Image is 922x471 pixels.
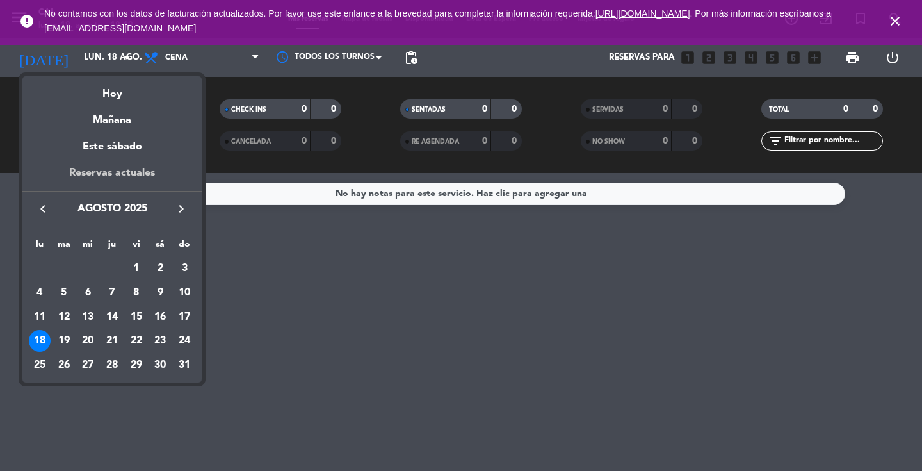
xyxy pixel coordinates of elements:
[101,306,123,328] div: 14
[100,329,124,353] td: 21 de agosto de 2025
[172,353,197,377] td: 31 de agosto de 2025
[100,237,124,257] th: jueves
[124,281,149,305] td: 8 de agosto de 2025
[77,354,99,376] div: 27
[52,329,76,353] td: 19 de agosto de 2025
[149,256,173,281] td: 2 de agosto de 2025
[22,129,202,165] div: Este sábado
[101,330,123,352] div: 21
[174,258,195,279] div: 3
[125,282,147,304] div: 8
[76,353,100,377] td: 27 de agosto de 2025
[53,306,75,328] div: 12
[125,330,147,352] div: 22
[149,282,171,304] div: 9
[22,76,202,103] div: Hoy
[124,329,149,353] td: 22 de agosto de 2025
[124,353,149,377] td: 29 de agosto de 2025
[28,281,52,305] td: 4 de agosto de 2025
[76,281,100,305] td: 6 de agosto de 2025
[174,354,195,376] div: 31
[125,354,147,376] div: 29
[172,329,197,353] td: 24 de agosto de 2025
[77,306,99,328] div: 13
[149,353,173,377] td: 30 de agosto de 2025
[170,201,193,217] button: keyboard_arrow_right
[77,282,99,304] div: 6
[149,281,173,305] td: 9 de agosto de 2025
[100,353,124,377] td: 28 de agosto de 2025
[29,330,51,352] div: 18
[52,353,76,377] td: 26 de agosto de 2025
[172,305,197,329] td: 17 de agosto de 2025
[29,282,51,304] div: 4
[53,282,75,304] div: 5
[77,330,99,352] div: 20
[52,237,76,257] th: martes
[149,354,171,376] div: 30
[31,201,54,217] button: keyboard_arrow_left
[125,306,147,328] div: 15
[124,256,149,281] td: 1 de agosto de 2025
[101,354,123,376] div: 28
[35,201,51,217] i: keyboard_arrow_left
[174,306,195,328] div: 17
[149,305,173,329] td: 16 de agosto de 2025
[76,305,100,329] td: 13 de agosto de 2025
[54,201,170,217] span: agosto 2025
[172,256,197,281] td: 3 de agosto de 2025
[76,237,100,257] th: miércoles
[52,281,76,305] td: 5 de agosto de 2025
[174,330,195,352] div: 24
[53,330,75,352] div: 19
[125,258,147,279] div: 1
[174,282,195,304] div: 10
[174,201,189,217] i: keyboard_arrow_right
[172,281,197,305] td: 10 de agosto de 2025
[101,282,123,304] div: 7
[28,329,52,353] td: 18 de agosto de 2025
[22,103,202,129] div: Mañana
[28,305,52,329] td: 11 de agosto de 2025
[149,237,173,257] th: sábado
[149,330,171,352] div: 23
[28,256,124,281] td: AGO.
[76,329,100,353] td: 20 de agosto de 2025
[22,165,202,191] div: Reservas actuales
[53,354,75,376] div: 26
[29,306,51,328] div: 11
[100,281,124,305] td: 7 de agosto de 2025
[28,237,52,257] th: lunes
[29,354,51,376] div: 25
[124,237,149,257] th: viernes
[124,305,149,329] td: 15 de agosto de 2025
[149,258,171,279] div: 2
[28,353,52,377] td: 25 de agosto de 2025
[52,305,76,329] td: 12 de agosto de 2025
[172,237,197,257] th: domingo
[149,306,171,328] div: 16
[100,305,124,329] td: 14 de agosto de 2025
[149,329,173,353] td: 23 de agosto de 2025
